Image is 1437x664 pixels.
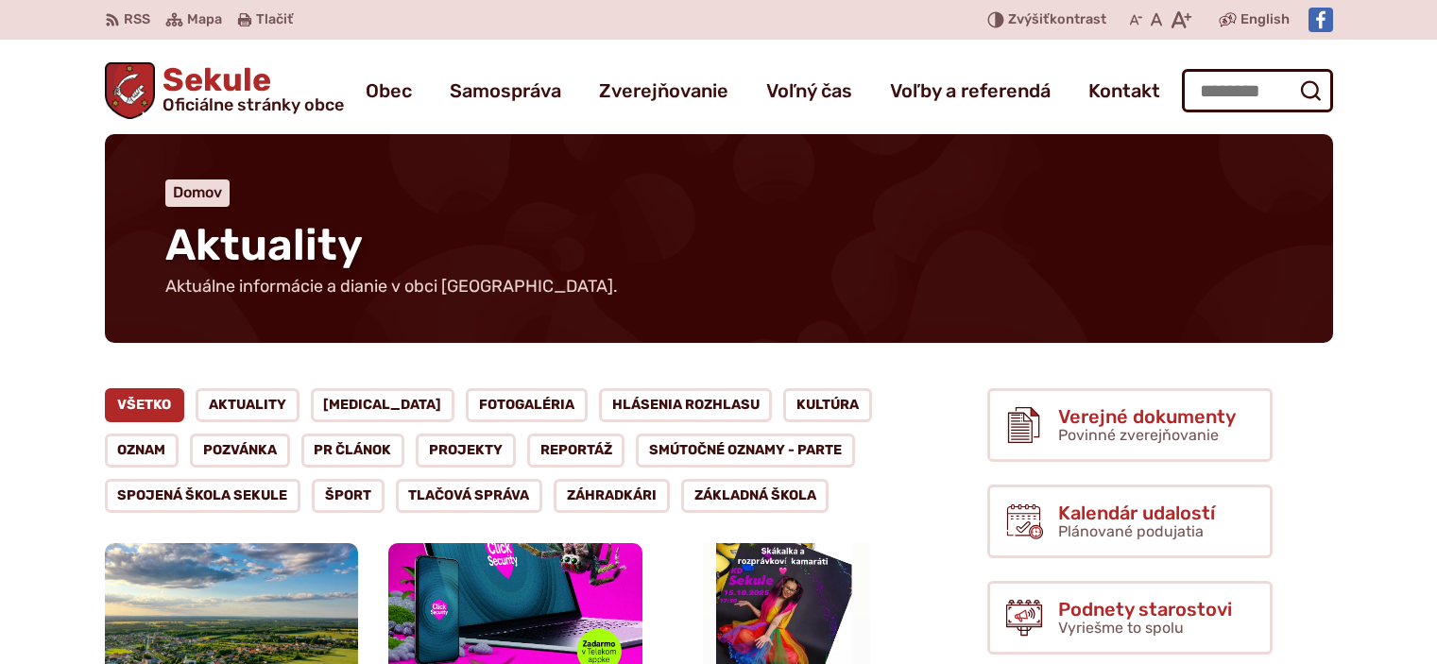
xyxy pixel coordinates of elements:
span: Verejné dokumenty [1058,406,1236,427]
a: Domov [173,183,222,201]
img: Prejsť na Facebook stránku [1309,8,1333,32]
span: Oficiálne stránky obce [163,96,344,113]
span: Vyriešme to spolu [1058,619,1184,637]
a: Obec [366,64,412,117]
span: Aktuality [165,219,363,271]
p: Aktuálne informácie a dianie v obci [GEOGRAPHIC_DATA]. [165,277,619,298]
span: Podnety starostovi [1058,599,1232,620]
span: Tlačiť [256,12,293,28]
span: RSS [124,9,150,31]
span: English [1240,9,1290,31]
span: Mapa [187,9,222,31]
span: Povinné zverejňovanie [1058,426,1219,444]
a: Spojená škola Sekule [105,479,301,513]
a: Fotogaléria [466,388,588,422]
a: Smútočné oznamy - parte [636,434,855,468]
span: Zvýšiť [1008,11,1050,27]
img: Prejsť na domovskú stránku [105,62,156,119]
a: Tlačová správa [396,479,543,513]
a: Základná škola [681,479,830,513]
span: Kalendár udalostí [1058,502,1215,523]
a: Kultúra [783,388,872,422]
a: Logo Sekule, prejsť na domovskú stránku. [105,62,345,119]
a: Hlásenia rozhlasu [599,388,773,422]
a: Záhradkári [554,479,670,513]
span: Plánované podujatia [1058,522,1204,540]
a: Voľný čas [766,64,852,117]
a: Zverejňovanie [599,64,728,117]
a: Voľby a referendá [890,64,1051,117]
a: English [1237,9,1293,31]
a: Projekty [416,434,516,468]
a: Kontakt [1088,64,1160,117]
a: Aktuality [196,388,299,422]
a: Verejné dokumenty Povinné zverejňovanie [987,388,1273,462]
a: Kalendár udalostí Plánované podujatia [987,485,1273,558]
a: Šport [312,479,385,513]
span: kontrast [1008,12,1106,28]
a: Samospráva [450,64,561,117]
a: Všetko [105,388,185,422]
span: Sekule [155,64,344,113]
a: [MEDICAL_DATA] [311,388,455,422]
a: Podnety starostovi Vyriešme to spolu [987,581,1273,655]
a: Reportáž [527,434,625,468]
a: PR článok [301,434,405,468]
a: Oznam [105,434,180,468]
a: Pozvánka [190,434,290,468]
